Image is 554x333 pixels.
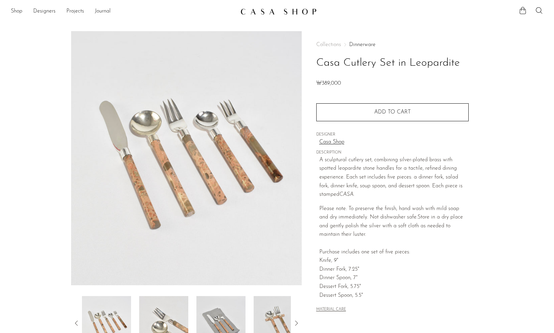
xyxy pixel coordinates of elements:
nav: Breadcrumbs [316,42,469,47]
span: ₩389,000 [316,81,341,86]
em: CASA. [339,192,355,197]
a: Journal [95,7,111,16]
button: Add to cart [316,103,469,121]
p: A sculptural cutlery set, combining silver-plated brass with spotted leopardite stone handles for... [319,156,469,199]
span: DESIGNER [316,132,469,138]
a: Shop [11,7,22,16]
button: MATERIAL CARE [316,307,346,312]
p: Please note: To preserve the finish, hand wash with mild soap and dry immediately. Not dishwasher... [319,205,469,300]
span: DESCRIPTION [316,150,469,156]
ul: NEW HEADER MENU [11,6,235,17]
a: Casa Shop [319,138,469,147]
a: Designers [33,7,56,16]
img: Casa Cutlery Set in Leopardite [71,31,302,285]
a: Dinnerware [349,42,376,47]
a: Projects [66,7,84,16]
nav: Desktop navigation [11,6,235,17]
span: Add to cart [374,109,411,115]
span: Collections [316,42,341,47]
h1: Casa Cutlery Set in Leopardite [316,55,469,72]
